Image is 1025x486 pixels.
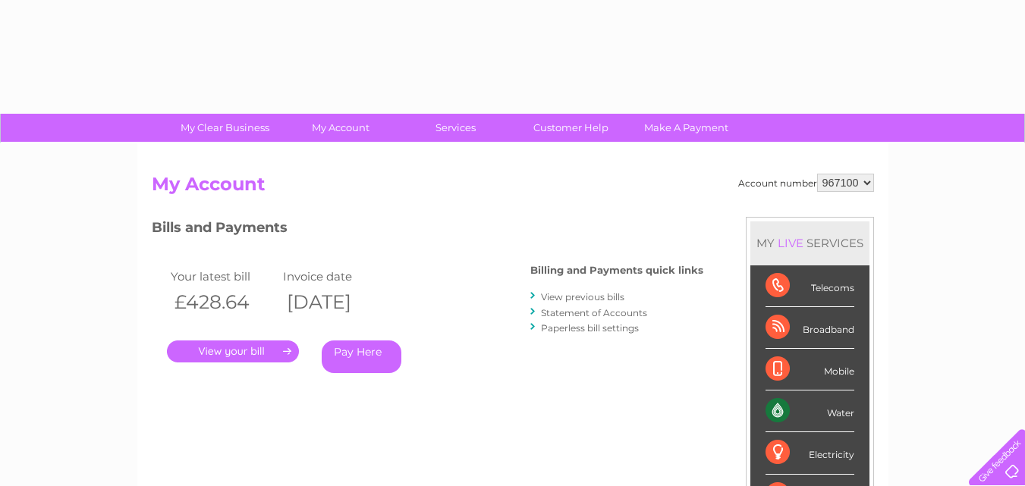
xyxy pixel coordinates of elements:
[541,307,647,318] a: Statement of Accounts
[624,114,749,142] a: Make A Payment
[508,114,634,142] a: Customer Help
[775,236,806,250] div: LIVE
[167,266,280,287] td: Your latest bill
[152,217,703,243] h3: Bills and Payments
[530,265,703,276] h4: Billing and Payments quick links
[152,174,874,202] h2: My Account
[541,291,624,303] a: View previous bills
[279,266,392,287] td: Invoice date
[766,390,854,432] div: Water
[541,322,639,334] a: Paperless bill settings
[167,340,299,362] a: .
[393,114,518,142] a: Services
[738,174,874,192] div: Account number
[162,114,288,142] a: My Clear Business
[766,307,854,349] div: Broadband
[766,432,854,474] div: Electricity
[322,340,401,373] a: Pay Here
[279,287,392,318] th: [DATE]
[167,287,280,318] th: £428.64
[766,265,854,307] div: Telecoms
[278,114,403,142] a: My Account
[750,221,869,265] div: MY SERVICES
[766,349,854,390] div: Mobile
